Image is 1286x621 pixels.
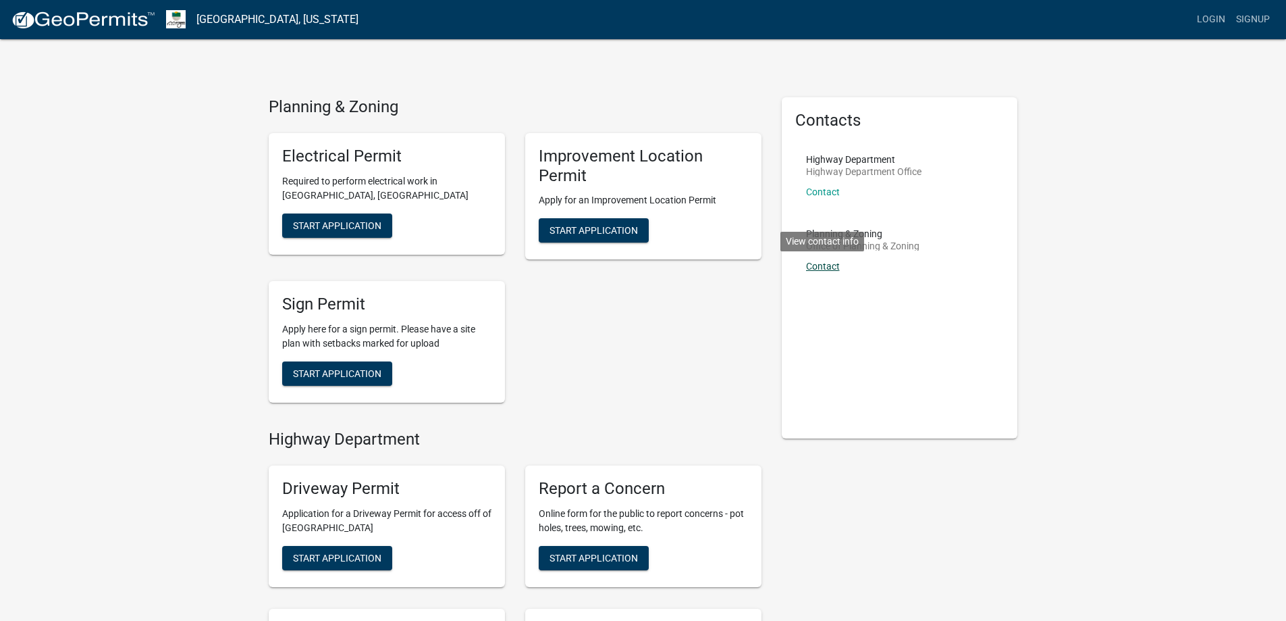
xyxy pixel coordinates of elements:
[795,111,1004,130] h5: Contacts
[269,97,761,117] h4: Planning & Zoning
[293,552,381,563] span: Start Application
[282,546,392,570] button: Start Application
[1191,7,1231,32] a: Login
[539,507,748,535] p: Online form for the public to report concerns - pot holes, trees, mowing, etc.
[806,187,840,197] a: Contact
[282,322,491,351] p: Apply here for a sign permit. Please have a site plan with setbacks marked for upload
[550,225,638,236] span: Start Application
[282,174,491,203] p: Required to perform electrical work in [GEOGRAPHIC_DATA], [GEOGRAPHIC_DATA]
[282,295,491,314] h5: Sign Permit
[293,220,381,230] span: Start Application
[539,193,748,207] p: Apply for an Improvement Location Permit
[806,167,921,176] p: Highway Department Office
[806,155,921,164] p: Highway Department
[282,147,491,166] h5: Electrical Permit
[539,546,649,570] button: Start Application
[550,552,638,563] span: Start Application
[282,214,392,238] button: Start Application
[806,261,840,272] a: Contact
[269,430,761,449] h4: Highway Department
[282,507,491,535] p: Application for a Driveway Permit for access off of [GEOGRAPHIC_DATA]
[282,479,491,499] h5: Driveway Permit
[539,147,748,186] h5: Improvement Location Permit
[1231,7,1275,32] a: Signup
[293,368,381,379] span: Start Application
[166,10,186,28] img: Morgan County, Indiana
[196,8,358,31] a: [GEOGRAPHIC_DATA], [US_STATE]
[539,479,748,499] h5: Report a Concern
[806,229,919,239] p: Planning & Zoning
[539,218,649,243] button: Start Application
[282,362,392,386] button: Start Application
